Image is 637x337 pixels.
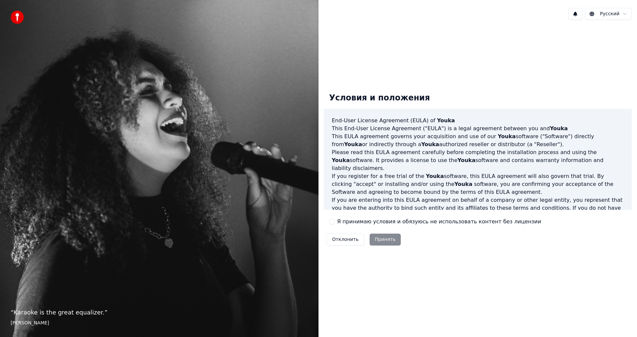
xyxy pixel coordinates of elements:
[550,125,568,132] span: Youka
[326,234,364,246] button: Отклонить
[437,117,455,124] span: Youka
[332,117,624,125] h3: End-User License Agreement (EULA) of
[11,308,308,317] p: “ Karaoke is the great equalizer. ”
[455,181,472,187] span: Youka
[332,148,624,172] p: Please read this EULA agreement carefully before completing the installation process and using th...
[332,125,624,133] p: This End-User License Agreement ("EULA") is a legal agreement between you and
[324,87,435,109] div: Условия и положения
[11,11,24,24] img: youka
[421,141,439,147] span: Youka
[332,157,350,163] span: Youka
[498,133,516,140] span: Youka
[332,196,624,228] p: If you are entering into this EULA agreement on behalf of a company or other legal entity, you re...
[458,157,475,163] span: Youka
[332,172,624,196] p: If you register for a free trial of the software, this EULA agreement will also govern that trial...
[11,320,308,326] footer: [PERSON_NAME]
[344,141,362,147] span: Youka
[426,173,444,179] span: Youka
[337,218,541,226] label: Я принимаю условия и обязуюсь не использовать контент без лицензии
[332,133,624,148] p: This EULA agreement governs your acquisition and use of our software ("Software") directly from o...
